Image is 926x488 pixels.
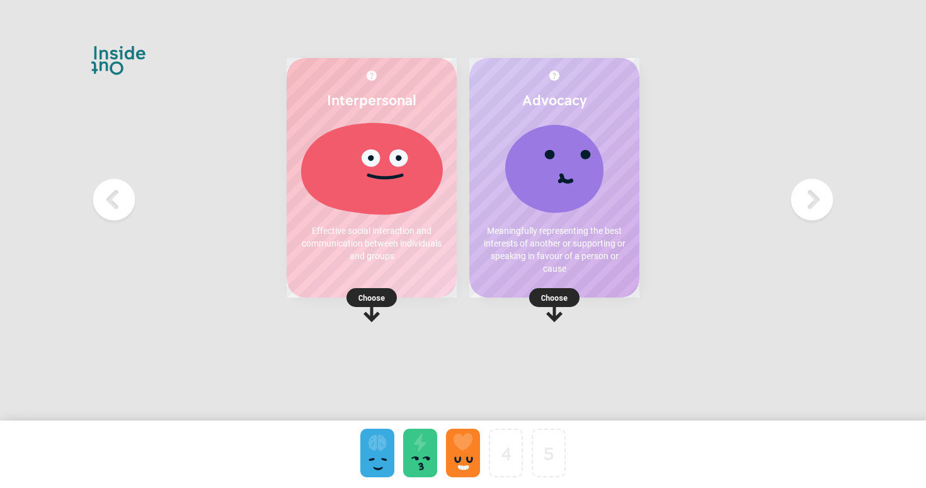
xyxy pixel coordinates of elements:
[482,91,627,108] h2: Advocacy
[469,291,639,304] p: Choose
[89,175,139,225] img: Previous
[787,175,837,225] img: Next
[549,71,559,81] img: More about Advocacy
[299,91,444,108] h2: Interpersonal
[299,224,444,262] p: Effective social interaction and communication between individuals and groups
[287,291,457,304] p: Choose
[482,224,627,275] p: Meaningfully representing the best interests of another or supporting or speaking in favour of a ...
[367,71,377,81] img: More about Interpersonal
